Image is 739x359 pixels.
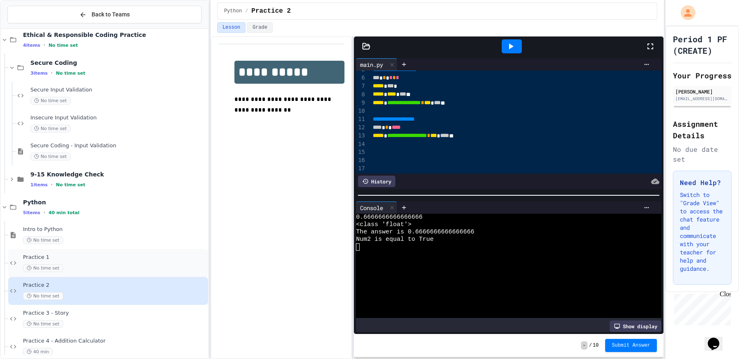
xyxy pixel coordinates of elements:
[217,22,246,33] button: Lesson
[612,342,650,349] span: Submit Answer
[51,181,53,188] span: •
[680,178,725,188] h3: Need Help?
[581,341,587,350] span: -
[30,171,207,178] span: 9-15 Knowledge Check
[356,107,366,115] div: 10
[675,88,729,95] div: [PERSON_NAME]
[356,165,366,173] div: 17
[356,229,474,236] span: The answer is 0.6666666666666666
[675,96,729,102] div: [EMAIL_ADDRESS][DOMAIN_NAME]
[23,199,207,206] span: Python
[705,326,731,351] iframe: chat widget
[23,264,63,272] span: No time set
[356,91,366,99] div: 8
[356,82,366,90] div: 7
[245,8,248,14] span: /
[23,226,207,233] span: Intro to Python
[680,191,725,273] p: Switch to "Grade View" to access the chat feature and communicate with your teacher for help and ...
[30,114,207,121] span: Insecure Input Validation
[356,204,387,212] div: Console
[23,31,207,39] span: Ethical & Responsible Coding Practice
[673,33,732,56] h1: Period 1 PF (CREATE)
[673,118,732,141] h2: Assignment Details
[23,310,207,317] span: Practice 3 - Story
[30,71,48,76] span: 3 items
[589,342,592,349] span: /
[356,236,434,243] span: Num2 is equal to True
[3,3,57,52] div: Chat with us now!Close
[30,125,71,133] span: No time set
[30,87,207,94] span: Secure Input Validation
[672,3,698,22] div: My Account
[56,71,85,76] span: No time set
[356,99,366,107] div: 9
[44,209,45,216] span: •
[92,10,130,19] span: Back to Teams
[356,132,366,140] div: 13
[30,59,207,66] span: Secure Coding
[23,320,63,328] span: No time set
[251,6,291,16] span: Practice 2
[23,43,40,48] span: 4 items
[30,153,71,160] span: No time set
[224,8,242,14] span: Python
[356,60,387,69] div: main.py
[671,290,731,325] iframe: chat widget
[605,339,657,352] button: Submit Answer
[673,70,732,81] h2: Your Progress
[30,182,48,188] span: 1 items
[30,97,71,105] span: No time set
[56,182,85,188] span: No time set
[23,338,207,345] span: Practice 4 - Addition Calculator
[356,58,397,71] div: main.py
[356,123,366,132] div: 12
[356,140,366,149] div: 14
[247,22,273,33] button: Grade
[23,348,53,356] span: 40 min
[7,6,202,23] button: Back to Teams
[356,156,366,165] div: 16
[48,43,78,48] span: No time set
[23,292,63,300] span: No time set
[356,201,397,214] div: Console
[356,115,366,123] div: 11
[23,282,207,289] span: Practice 2
[356,214,422,221] span: 0.6666666666666666
[23,210,40,215] span: 5 items
[23,236,63,244] span: No time set
[356,221,411,229] span: <class 'float'>
[48,210,79,215] span: 40 min total
[51,70,53,76] span: •
[23,254,207,261] span: Practice 1
[358,176,395,187] div: History
[673,144,732,164] div: No due date set
[30,142,207,149] span: Secure Coding - Input Validation
[356,148,366,156] div: 15
[593,342,599,349] span: 10
[44,42,45,48] span: •
[356,74,366,82] div: 6
[610,320,661,332] div: Show display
